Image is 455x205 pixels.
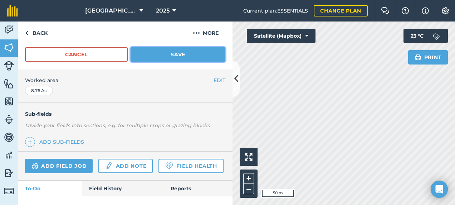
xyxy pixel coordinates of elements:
button: 23 °C [403,29,448,43]
img: svg+xml;base64,PHN2ZyB4bWxucz0iaHR0cDovL3d3dy53My5vcmcvMjAwMC9zdmciIHdpZHRoPSIyMCIgaGVpZ2h0PSIyNC... [193,29,200,37]
img: svg+xml;base64,PD94bWwgdmVyc2lvbj0iMS4wIiBlbmNvZGluZz0idXRmLTgiPz4KPCEtLSBHZW5lcmF0b3I6IEFkb2JlIE... [4,24,14,35]
em: Divide your fields into sections, e.g. for multiple crops or grazing blocks [25,122,210,129]
a: To-Do [18,181,82,196]
span: 2025 [156,6,170,15]
span: [GEOGRAPHIC_DATA] [85,6,137,15]
div: Open Intercom Messenger [431,181,448,198]
a: Add field job [25,159,93,173]
button: More [179,22,233,43]
img: svg+xml;base64,PD94bWwgdmVyc2lvbj0iMS4wIiBlbmNvZGluZz0idXRmLTgiPz4KPCEtLSBHZW5lcmF0b3I6IEFkb2JlIE... [429,29,444,43]
img: svg+xml;base64,PHN2ZyB4bWxucz0iaHR0cDovL3d3dy53My5vcmcvMjAwMC9zdmciIHdpZHRoPSI1NiIgaGVpZ2h0PSI2MC... [4,78,14,89]
img: svg+xml;base64,PD94bWwgdmVyc2lvbj0iMS4wIiBlbmNvZGluZz0idXRmLTgiPz4KPCEtLSBHZW5lcmF0b3I6IEFkb2JlIE... [105,162,113,170]
img: Four arrows, one pointing top left, one top right, one bottom right and the last bottom left [245,153,253,161]
img: svg+xml;base64,PHN2ZyB4bWxucz0iaHR0cDovL3d3dy53My5vcmcvMjAwMC9zdmciIHdpZHRoPSI5IiBoZWlnaHQ9IjI0Ii... [25,29,28,37]
button: Satellite (Mapbox) [247,29,315,43]
a: Field History [82,181,163,196]
img: svg+xml;base64,PHN2ZyB4bWxucz0iaHR0cDovL3d3dy53My5vcmcvMjAwMC9zdmciIHdpZHRoPSI1NiIgaGVpZ2h0PSI2MC... [4,96,14,107]
img: svg+xml;base64,PD94bWwgdmVyc2lvbj0iMS4wIiBlbmNvZGluZz0idXRmLTgiPz4KPCEtLSBHZW5lcmF0b3I6IEFkb2JlIE... [4,150,14,161]
a: Add sub-fields [25,137,87,147]
img: A question mark icon [401,7,410,14]
button: Print [408,50,448,65]
button: – [243,184,254,194]
h4: Sub-fields [18,110,233,118]
img: svg+xml;base64,PHN2ZyB4bWxucz0iaHR0cDovL3d3dy53My5vcmcvMjAwMC9zdmciIHdpZHRoPSIxNyIgaGVpZ2h0PSIxNy... [422,6,429,15]
a: Field Health [158,159,223,173]
img: Two speech bubbles overlapping with the left bubble in the forefront [381,7,390,14]
a: Change plan [314,5,368,16]
span: 23 ° C [411,29,424,43]
button: + [243,173,254,184]
img: svg+xml;base64,PD94bWwgdmVyc2lvbj0iMS4wIiBlbmNvZGluZz0idXRmLTgiPz4KPCEtLSBHZW5lcmF0b3I6IEFkb2JlIE... [4,132,14,143]
img: svg+xml;base64,PHN2ZyB4bWxucz0iaHR0cDovL3d3dy53My5vcmcvMjAwMC9zdmciIHdpZHRoPSIxOSIgaGVpZ2h0PSIyNC... [415,53,421,62]
img: svg+xml;base64,PD94bWwgdmVyc2lvbj0iMS4wIiBlbmNvZGluZz0idXRmLTgiPz4KPCEtLSBHZW5lcmF0b3I6IEFkb2JlIE... [4,168,14,178]
img: svg+xml;base64,PD94bWwgdmVyc2lvbj0iMS4wIiBlbmNvZGluZz0idXRmLTgiPz4KPCEtLSBHZW5lcmF0b3I6IEFkb2JlIE... [4,186,14,196]
img: A cog icon [441,7,450,14]
img: svg+xml;base64,PD94bWwgdmVyc2lvbj0iMS4wIiBlbmNvZGluZz0idXRmLTgiPz4KPCEtLSBHZW5lcmF0b3I6IEFkb2JlIE... [31,162,38,170]
a: Add note [98,159,153,173]
button: Cancel [25,47,128,62]
a: Reports [163,181,233,196]
img: svg+xml;base64,PHN2ZyB4bWxucz0iaHR0cDovL3d3dy53My5vcmcvMjAwMC9zdmciIHdpZHRoPSIxNCIgaGVpZ2h0PSIyNC... [28,138,33,146]
span: Worked area [25,76,225,84]
img: svg+xml;base64,PD94bWwgdmVyc2lvbj0iMS4wIiBlbmNvZGluZz0idXRmLTgiPz4KPCEtLSBHZW5lcmF0b3I6IEFkb2JlIE... [4,61,14,71]
img: svg+xml;base64,PD94bWwgdmVyc2lvbj0iMS4wIiBlbmNvZGluZz0idXRmLTgiPz4KPCEtLSBHZW5lcmF0b3I6IEFkb2JlIE... [4,114,14,125]
a: Back [18,22,55,43]
img: fieldmargin Logo [7,5,18,16]
button: Save [131,47,225,62]
button: EDIT [214,76,225,84]
div: 8.76 Ac [25,86,53,95]
img: svg+xml;base64,PHN2ZyB4bWxucz0iaHR0cDovL3d3dy53My5vcmcvMjAwMC9zdmciIHdpZHRoPSI1NiIgaGVpZ2h0PSI2MC... [4,42,14,53]
span: Current plan : ESSENTIALS [243,7,308,15]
